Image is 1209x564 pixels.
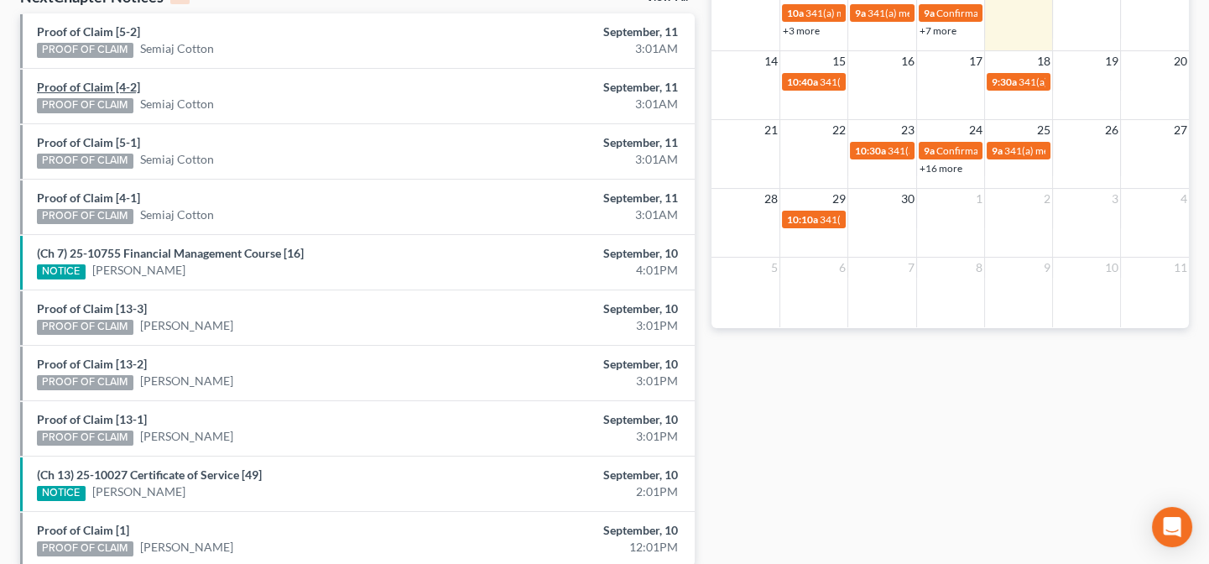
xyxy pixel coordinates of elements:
[888,144,1050,157] span: 341(a) meeting for [PERSON_NAME]
[37,246,304,260] a: (Ch 7) 25-10755 Financial Management Course [16]
[37,523,129,537] a: Proof of Claim [1]
[140,96,214,112] a: Semiaj Cotton
[1110,189,1120,209] span: 3
[1103,120,1120,140] span: 26
[476,96,678,112] div: 3:01AM
[476,317,678,334] div: 3:01PM
[37,191,140,205] a: Proof of Claim [4-1]
[920,162,962,175] a: +16 more
[92,483,185,500] a: [PERSON_NAME]
[974,189,984,209] span: 1
[476,428,678,445] div: 3:01PM
[1152,507,1192,547] div: Open Intercom Messenger
[37,375,133,390] div: PROOF OF CLAIM
[924,7,935,19] span: 9a
[37,486,86,501] div: NOTICE
[1172,120,1189,140] span: 27
[974,258,984,278] span: 8
[37,135,140,149] a: Proof of Claim [5-1]
[992,76,1017,88] span: 9:30a
[37,154,133,169] div: PROOF OF CLAIM
[899,189,916,209] span: 30
[763,120,779,140] span: 21
[476,373,678,389] div: 3:01PM
[37,264,86,279] div: NOTICE
[476,467,678,483] div: September, 10
[820,213,982,226] span: 341(a) meeting for [PERSON_NAME]
[476,245,678,262] div: September, 10
[476,300,678,317] div: September, 10
[1019,76,1180,88] span: 341(a) meeting for [PERSON_NAME]
[805,7,967,19] span: 341(a) meeting for [PERSON_NAME]
[37,467,262,482] a: (Ch 13) 25-10027 Certificate of Service [49]
[37,431,133,446] div: PROOF OF CLAIM
[924,144,935,157] span: 9a
[1179,189,1189,209] span: 4
[476,356,678,373] div: September, 10
[763,51,779,71] span: 14
[868,7,1029,19] span: 341(a) meeting for [PERSON_NAME]
[769,258,779,278] span: 5
[140,151,214,168] a: Semiaj Cotton
[831,120,847,140] span: 22
[476,40,678,57] div: 3:01AM
[476,539,678,556] div: 12:01PM
[476,134,678,151] div: September, 11
[37,301,147,316] a: Proof of Claim [13-3]
[899,120,916,140] span: 23
[37,412,147,426] a: Proof of Claim [13-1]
[855,7,866,19] span: 9a
[140,373,233,389] a: [PERSON_NAME]
[476,151,678,168] div: 3:01AM
[476,522,678,539] div: September, 10
[37,80,140,94] a: Proof of Claim [4-2]
[476,79,678,96] div: September, 11
[92,262,185,279] a: [PERSON_NAME]
[787,76,818,88] span: 10:40a
[37,320,133,335] div: PROOF OF CLAIM
[1103,258,1120,278] span: 10
[763,189,779,209] span: 28
[899,51,916,71] span: 16
[855,144,886,157] span: 10:30a
[476,262,678,279] div: 4:01PM
[1035,120,1052,140] span: 25
[783,24,820,37] a: +3 more
[140,539,233,556] a: [PERSON_NAME]
[37,209,133,224] div: PROOF OF CLAIM
[476,23,678,40] div: September, 11
[476,206,678,223] div: 3:01AM
[37,24,140,39] a: Proof of Claim [5-2]
[1172,258,1189,278] span: 11
[1035,51,1052,71] span: 18
[820,76,1071,88] span: 341(a) meeting for [PERSON_NAME] & [PERSON_NAME]
[140,428,233,445] a: [PERSON_NAME]
[920,24,956,37] a: +7 more
[140,317,233,334] a: [PERSON_NAME]
[476,411,678,428] div: September, 10
[837,258,847,278] span: 6
[1004,144,1166,157] span: 341(a) meeting for [PERSON_NAME]
[967,51,984,71] span: 17
[967,120,984,140] span: 24
[37,98,133,113] div: PROOF OF CLAIM
[1103,51,1120,71] span: 19
[37,541,133,556] div: PROOF OF CLAIM
[1042,258,1052,278] span: 9
[1172,51,1189,71] span: 20
[936,144,1127,157] span: Confirmation hearing for [PERSON_NAME]
[37,357,147,371] a: Proof of Claim [13-2]
[992,144,1003,157] span: 9a
[476,483,678,500] div: 2:01PM
[140,40,214,57] a: Semiaj Cotton
[787,213,818,226] span: 10:10a
[140,206,214,223] a: Semiaj Cotton
[1042,189,1052,209] span: 2
[831,189,847,209] span: 29
[831,51,847,71] span: 15
[37,43,133,58] div: PROOF OF CLAIM
[906,258,916,278] span: 7
[787,7,804,19] span: 10a
[476,190,678,206] div: September, 11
